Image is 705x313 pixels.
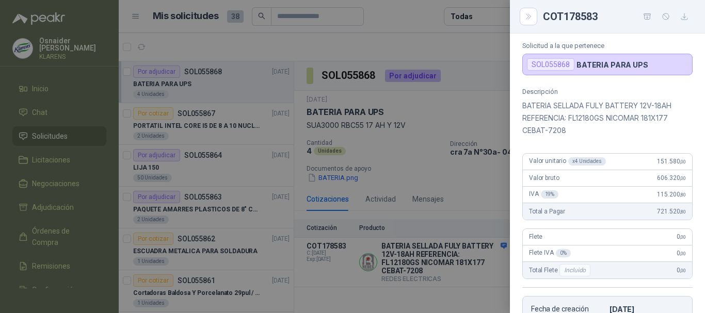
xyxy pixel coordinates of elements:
span: Total a Pagar [529,208,565,215]
div: SOL055868 [527,58,574,71]
div: x 4 Unidades [568,157,606,166]
span: Total Flete [529,264,592,276]
span: ,80 [680,192,686,197]
span: 606.320 [657,174,686,182]
span: Valor unitario [529,157,606,166]
span: ,00 [680,175,686,181]
p: BATERIA PARA UPS [576,60,648,69]
p: Descripción [522,88,693,95]
span: 0 [677,233,686,240]
button: Close [522,10,535,23]
span: 115.200 [657,191,686,198]
span: 151.580 [657,158,686,165]
div: 19 % [541,190,559,199]
span: Flete [529,233,542,240]
span: 0 [677,250,686,257]
p: Solicitud a la que pertenece [522,42,693,50]
span: ,00 [680,251,686,256]
span: Valor bruto [529,174,559,182]
span: ,00 [680,234,686,240]
span: ,00 [680,268,686,273]
span: ,80 [680,209,686,215]
div: Incluido [559,264,590,276]
span: Flete IVA [529,249,571,257]
span: ,00 [680,159,686,164]
div: COT178583 [543,8,693,25]
span: IVA [529,190,558,199]
p: BATERIA SELLADA FULY BATTERY 12V-18AH REFERENCIA: FL12180GS NICOMAR 181X177 CEBAT-7208 [522,100,693,137]
span: 721.520 [657,208,686,215]
div: 0 % [556,249,571,257]
span: 0 [677,267,686,274]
